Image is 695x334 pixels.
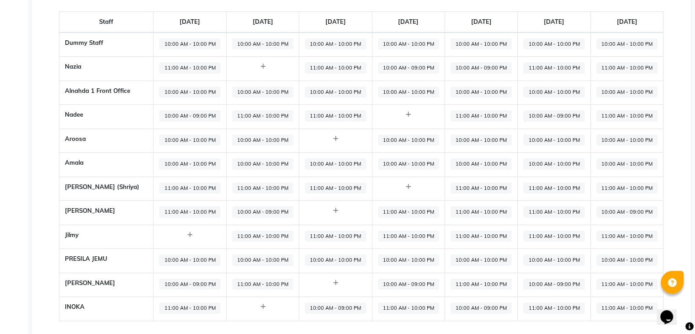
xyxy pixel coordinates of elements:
[523,158,584,170] span: 10:00 AM - 10:00 PM
[596,206,658,218] span: 10:00 AM - 09:00 PM
[523,86,584,98] span: 10:00 AM - 10:00 PM
[378,62,439,74] span: 10:00 AM - 09:00 PM
[305,110,366,122] span: 11:00 AM - 10:00 PM
[232,38,293,50] span: 10:00 AM - 10:00 PM
[232,110,293,122] span: 11:00 AM - 10:00 PM
[596,158,658,170] span: 10:00 AM - 10:00 PM
[451,254,512,266] span: 10:00 AM - 10:00 PM
[159,135,220,146] span: 10:00 AM - 10:00 PM
[451,206,512,218] span: 11:00 AM - 10:00 PM
[59,12,154,32] th: Staff
[305,158,366,170] span: 10:00 AM - 10:00 PM
[59,225,154,249] th: Jilmy
[305,254,366,266] span: 10:00 AM - 10:00 PM
[232,231,293,242] span: 11:00 AM - 10:00 PM
[451,279,512,290] span: 11:00 AM - 10:00 PM
[232,86,293,98] span: 10:00 AM - 10:00 PM
[305,86,366,98] span: 10:00 AM - 10:00 PM
[305,38,366,50] span: 10:00 AM - 10:00 PM
[59,32,154,57] th: Dummy Staff
[159,158,220,170] span: 10:00 AM - 10:00 PM
[59,249,154,273] th: PRESILA JEMU
[523,183,584,194] span: 11:00 AM - 10:00 PM
[451,231,512,242] span: 11:00 AM - 10:00 PM
[596,231,658,242] span: 11:00 AM - 10:00 PM
[232,158,293,170] span: 10:00 AM - 10:00 PM
[523,302,584,314] span: 11:00 AM - 10:00 PM
[378,158,439,170] span: 10:00 AM - 10:00 PM
[305,183,366,194] span: 11:00 AM - 10:00 PM
[451,62,512,74] span: 10:00 AM - 09:00 PM
[445,12,517,32] th: [DATE]
[159,302,220,314] span: 11:00 AM - 10:00 PM
[596,62,658,74] span: 11:00 AM - 10:00 PM
[159,279,220,290] span: 10:00 AM - 09:00 PM
[159,62,220,74] span: 11:00 AM - 10:00 PM
[523,231,584,242] span: 11:00 AM - 10:00 PM
[523,62,584,74] span: 11:00 AM - 10:00 PM
[372,12,445,32] th: [DATE]
[523,38,584,50] span: 10:00 AM - 10:00 PM
[596,135,658,146] span: 10:00 AM - 10:00 PM
[232,254,293,266] span: 10:00 AM - 10:00 PM
[305,302,366,314] span: 10:00 AM - 09:00 PM
[523,206,584,218] span: 11:00 AM - 10:00 PM
[596,86,658,98] span: 10:00 AM - 10:00 PM
[596,38,658,50] span: 10:00 AM - 10:00 PM
[657,297,686,325] iframe: chat widget
[451,110,512,122] span: 11:00 AM - 10:00 PM
[232,135,293,146] span: 10:00 AM - 10:00 PM
[59,57,154,81] th: Nazia
[451,86,512,98] span: 10:00 AM - 10:00 PM
[596,302,658,314] span: 11:00 AM - 10:00 PM
[159,86,220,98] span: 10:00 AM - 10:00 PM
[378,38,439,50] span: 10:00 AM - 10:00 PM
[59,273,154,297] th: [PERSON_NAME]
[232,206,293,218] span: 10:00 AM - 09:00 PM
[305,231,366,242] span: 11:00 AM - 10:00 PM
[232,279,293,290] span: 11:00 AM - 10:00 PM
[299,12,372,32] th: [DATE]
[596,279,658,290] span: 11:00 AM - 10:00 PM
[451,183,512,194] span: 11:00 AM - 10:00 PM
[59,201,154,225] th: [PERSON_NAME]
[59,105,154,129] th: Nadee
[523,110,584,122] span: 10:00 AM - 09:00 PM
[596,254,658,266] span: 10:00 AM - 10:00 PM
[596,110,658,122] span: 11:00 AM - 10:00 PM
[378,231,439,242] span: 11:00 AM - 10:00 PM
[523,254,584,266] span: 10:00 AM - 10:00 PM
[159,38,220,50] span: 10:00 AM - 10:00 PM
[59,81,154,105] th: Alnahda 1 front office
[154,12,226,32] th: [DATE]
[159,206,220,218] span: 11:00 AM - 10:00 PM
[523,279,584,290] span: 10:00 AM - 09:00 PM
[523,135,584,146] span: 10:00 AM - 10:00 PM
[451,158,512,170] span: 10:00 AM - 10:00 PM
[378,302,439,314] span: 11:00 AM - 10:00 PM
[596,183,658,194] span: 11:00 AM - 10:00 PM
[518,12,590,32] th: [DATE]
[59,297,154,321] th: INOKA
[378,206,439,218] span: 11:00 AM - 10:00 PM
[378,254,439,266] span: 10:00 AM - 10:00 PM
[159,254,220,266] span: 10:00 AM - 10:00 PM
[451,302,512,314] span: 10:00 AM - 09:00 PM
[59,129,154,153] th: Aroosa
[232,183,293,194] span: 11:00 AM - 10:00 PM
[159,110,220,122] span: 10:00 AM - 09:00 PM
[59,153,154,177] th: Amala
[378,279,439,290] span: 10:00 AM - 09:00 PM
[226,12,299,32] th: [DATE]
[159,183,220,194] span: 11:00 AM - 10:00 PM
[378,135,439,146] span: 10:00 AM - 10:00 PM
[451,38,512,50] span: 10:00 AM - 10:00 PM
[378,86,439,98] span: 10:00 AM - 10:00 PM
[305,62,366,74] span: 11:00 AM - 10:00 PM
[59,177,154,201] th: [PERSON_NAME] (Shriya)
[590,12,663,32] th: [DATE]
[451,135,512,146] span: 10:00 AM - 10:00 PM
